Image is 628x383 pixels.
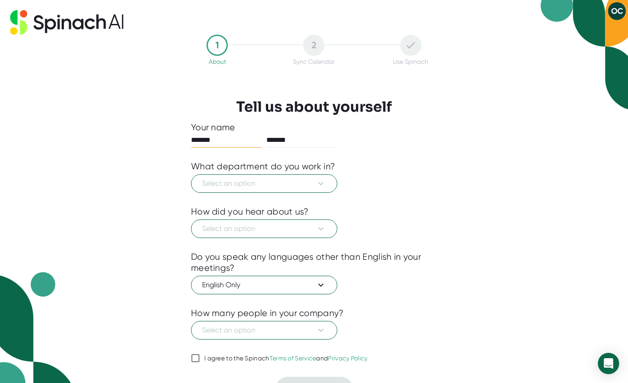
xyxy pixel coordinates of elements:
[236,98,392,115] h3: Tell us about yourself
[293,58,335,65] div: Sync Calendar
[191,206,309,217] div: How did you hear about us?
[191,308,344,319] div: How many people in your company?
[328,355,367,362] a: Privacy Policy
[393,58,428,65] div: Use Spinach
[598,353,619,374] div: Open Intercom Messenger
[191,122,437,133] div: Your name
[191,161,335,172] div: What department do you work in?
[303,35,324,56] div: 2
[608,2,626,20] button: OC
[191,276,337,294] button: English Only
[191,219,337,238] button: Select an option
[202,223,326,234] span: Select an option
[202,280,326,290] span: English Only
[269,355,316,362] a: Terms of Service
[202,178,326,189] span: Select an option
[191,251,437,274] div: Do you speak any languages other than English in your meetings?
[202,325,326,336] span: Select an option
[207,35,228,56] div: 1
[204,355,368,363] div: I agree to the Spinach and
[191,321,337,340] button: Select an option
[209,58,226,65] div: About
[191,174,337,193] button: Select an option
